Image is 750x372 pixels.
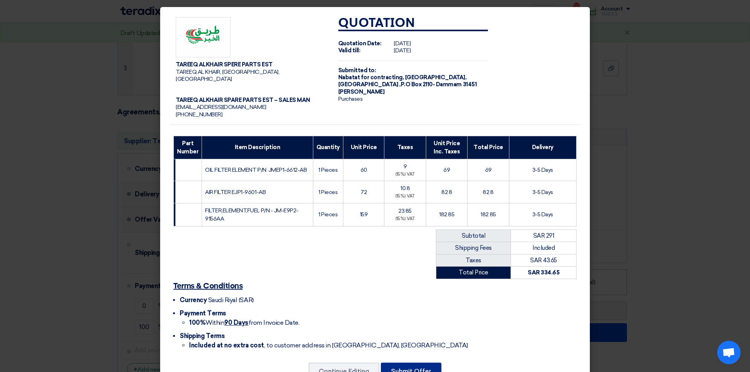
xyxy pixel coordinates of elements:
[180,332,225,340] span: Shipping Terms
[189,341,577,350] li: , to customer address in [GEOGRAPHIC_DATA], [GEOGRAPHIC_DATA]
[180,310,226,317] span: Payment Terms
[205,167,307,173] span: OIL FILTER ELEMENT P/N: JMEP1-6612-AB
[717,341,741,364] div: Open chat
[400,185,410,192] span: 10.8
[439,211,454,218] span: 182.85
[338,47,361,54] strong: Valid till:
[436,242,511,255] td: Shipping Fees
[338,40,382,47] strong: Quotation Date:
[318,211,337,218] span: 1 Pieces
[387,216,423,222] div: (15%) VAT
[485,167,492,173] span: 69
[176,61,326,68] div: TAREEQ ALKHAIR SPERE PARTS EST
[338,67,376,74] strong: Submitted to:
[208,296,254,304] span: Saudi Riyal (SAR)
[338,96,363,102] span: Purchases
[361,189,367,196] span: 72
[318,167,337,173] span: 1 Pieces
[318,189,337,196] span: 1 Pieces
[530,257,557,264] span: SAR 43.65
[443,167,450,173] span: 69
[532,244,555,251] span: Included
[404,163,407,170] span: 9
[202,136,313,159] th: Item Description
[532,211,553,218] span: 3-5 Days
[387,171,423,178] div: (15%) VAT
[436,267,511,279] td: Total Price
[173,282,243,290] u: Terms & Conditions
[205,207,298,222] span: FILTER,ELEMENT,FUEL P/N:- JM-E9P2-9156AA
[338,89,385,95] span: [PERSON_NAME]
[180,296,207,304] span: Currency
[441,189,452,196] span: 82.8
[532,167,553,173] span: 3-5 Days
[398,208,412,214] span: 23.85
[176,97,326,104] div: TAREEQ ALKHAIR SPARE PARTS EST – SALES MAN
[176,111,222,118] span: [PHONE_NUMBER]
[384,136,426,159] th: Taxes
[338,74,404,81] span: Nabatat for contracting,
[532,189,553,196] span: 3-5 Days
[176,17,230,58] img: Company Logo
[387,193,423,200] div: (15%) VAT
[436,230,511,242] td: Subtotal
[528,269,559,276] strong: SAR 334.65
[176,69,279,82] span: TAREEQ AL KHAIR, [GEOGRAPHIC_DATA], [GEOGRAPHIC_DATA]
[468,136,509,159] th: Total Price
[338,74,477,88] span: [GEOGRAPHIC_DATA], [GEOGRAPHIC_DATA] ,P.O Box 2110- Dammam 31451
[338,17,415,30] strong: Quotation
[189,319,299,326] span: Within from Invoice Date.
[174,136,202,159] th: Part Number
[426,136,468,159] th: Unit Price Inc. Taxes
[480,211,496,218] span: 182.85
[361,167,367,173] span: 60
[176,104,266,110] span: [EMAIL_ADDRESS][DOMAIN_NAME]
[394,47,411,54] span: [DATE]
[343,136,384,159] th: Unit Price
[224,319,248,326] u: 90 Days
[511,230,577,242] td: SAR 291
[313,136,343,159] th: Quantity
[189,342,264,349] strong: Included at no extra cost
[189,319,205,326] strong: 100%
[436,254,511,267] td: Taxes
[509,136,576,159] th: Delivery
[360,211,368,218] span: 159
[483,189,493,196] span: 82.8
[205,189,266,196] span: AIR FILTER EJP1-9601-AB
[394,40,411,47] span: [DATE]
